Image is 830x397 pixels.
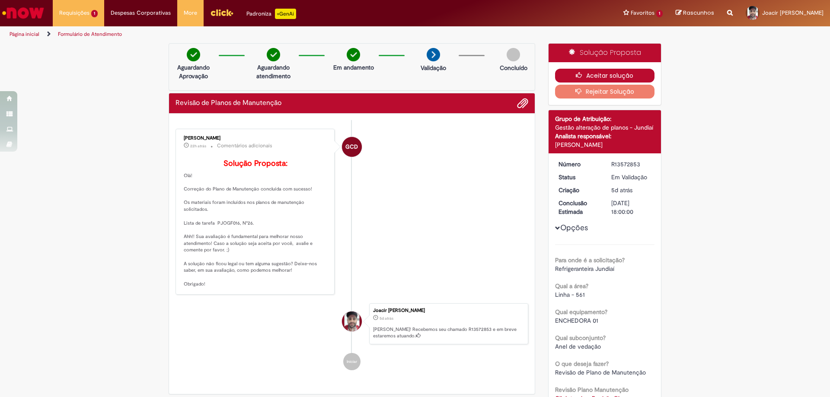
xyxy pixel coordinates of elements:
[552,173,605,181] dt: Status
[380,316,393,321] time: 27/09/2025 11:00:40
[111,9,171,17] span: Despesas Corporativas
[555,360,609,368] b: O que deseja fazer?
[427,48,440,61] img: arrow-next.png
[555,368,646,376] span: Revisão de Plano de Manutenção
[91,10,98,17] span: 1
[555,343,601,350] span: Anel de vedação
[555,114,655,123] div: Grupo de Atribuição:
[187,48,200,61] img: check-circle-green.png
[555,265,614,273] span: Refrigeranteira Jundiaí
[555,308,607,316] b: Qual equipamento?
[58,31,122,38] a: Formulário de Atendimento
[347,48,360,61] img: check-circle-green.png
[345,137,358,157] span: GCD
[549,44,661,62] div: Solução Proposta
[555,282,588,290] b: Qual a área?
[555,140,655,149] div: [PERSON_NAME]
[190,143,206,149] time: 30/09/2025 13:23:39
[223,159,287,168] b: Solução Proposta:
[611,173,651,181] div: Em Validação
[59,9,89,17] span: Requisições
[611,186,632,194] time: 27/09/2025 11:00:40
[762,9,824,16] span: Joacir [PERSON_NAME]
[380,316,393,321] span: 5d atrás
[555,69,655,83] button: Aceitar solução
[184,136,328,141] div: [PERSON_NAME]
[176,303,528,345] li: Joacir Reginaldo De Oliveira
[555,386,629,394] b: Revisão Plano Manutenção
[176,120,528,379] ul: Histórico de tíquete
[611,186,651,194] div: 27/09/2025 11:00:40
[267,48,280,61] img: check-circle-green.png
[555,85,655,98] button: Rejeitar Solução
[184,9,197,17] span: More
[555,123,655,132] div: Gestão alteração de planos - Jundiaí
[552,160,605,168] dt: Número
[184,159,328,288] p: Olá! Correção do Plano de Manutenção concluída com sucesso! Os materiais foram incluídos nos plan...
[342,311,362,331] div: Joacir Reginaldo De Oliveira
[555,317,598,324] span: ENCHEDORA 01
[611,199,651,216] div: [DATE] 18:00:00
[275,9,296,19] p: +GenAi
[252,63,294,80] p: Aguardando atendimento
[373,326,524,340] p: [PERSON_NAME]! Recebemos seu chamado R13572853 e em breve estaremos atuando.
[676,9,714,17] a: Rascunhos
[210,6,233,19] img: click_logo_yellow_360x200.png
[631,9,654,17] span: Favoritos
[342,137,362,157] div: Gabriel Cristino De Oliveira
[246,9,296,19] div: Padroniza
[10,31,39,38] a: Página inicial
[555,256,625,264] b: Para onde é a solicitação?
[611,160,651,168] div: R13572853
[552,199,605,216] dt: Conclusão Estimada
[683,9,714,17] span: Rascunhos
[656,10,663,17] span: 1
[176,99,281,107] h2: Revisão de Planos de Manutenção Histórico de tíquete
[555,291,585,299] span: Linha - 561
[552,186,605,194] dt: Criação
[555,132,655,140] div: Analista responsável:
[555,334,606,342] b: Qual subconjunto?
[507,48,520,61] img: img-circle-grey.png
[517,98,528,109] button: Adicionar anexos
[217,142,272,149] small: Comentários adicionais
[421,64,446,72] p: Validação
[373,308,524,313] div: Joacir [PERSON_NAME]
[611,186,632,194] span: 5d atrás
[1,4,45,22] img: ServiceNow
[500,64,527,72] p: Concluído
[333,63,374,72] p: Em andamento
[190,143,206,149] span: 22h atrás
[6,26,547,42] ul: Trilhas de página
[172,63,214,80] p: Aguardando Aprovação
